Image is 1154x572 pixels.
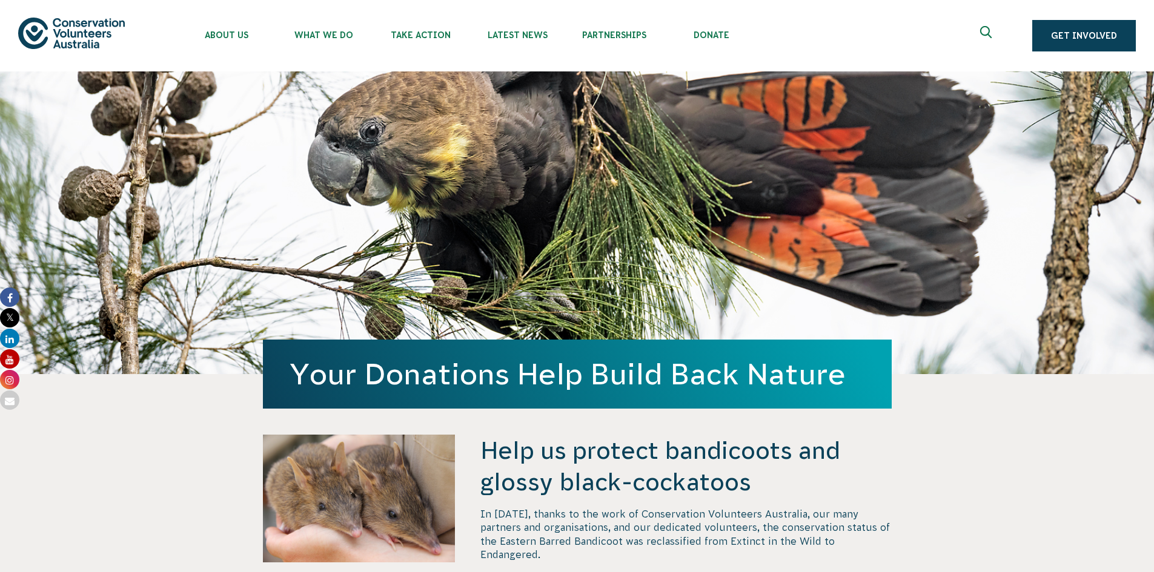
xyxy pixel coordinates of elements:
[290,358,865,390] h1: Your Donations Help Build Back Nature
[275,30,372,40] span: What We Do
[18,18,125,48] img: logo.svg
[480,508,890,560] span: In [DATE], thanks to the work of Conservation Volunteers Australia, our many partners and organis...
[566,30,663,40] span: Partnerships
[480,435,891,498] h4: Help us protect bandicoots and glossy black-cockatoos
[178,30,275,40] span: About Us
[980,26,995,45] span: Expand search box
[372,30,469,40] span: Take Action
[663,30,760,40] span: Donate
[1032,20,1136,51] a: Get Involved
[469,30,566,40] span: Latest News
[973,21,1002,50] button: Expand search box Close search box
